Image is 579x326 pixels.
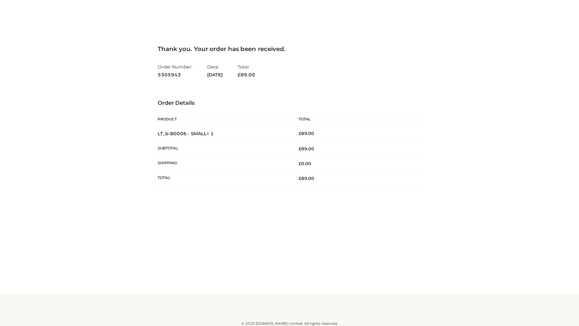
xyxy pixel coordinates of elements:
[158,131,214,136] strong: LT_b-B0006 - SMALL
[299,176,301,181] span: £
[238,72,241,78] span: £
[238,62,255,80] li: Total:
[289,113,421,126] th: Total
[299,131,314,136] bdi: 89.00
[299,131,301,136] span: £
[207,131,214,136] strong: × 1
[158,113,289,126] th: Product
[299,161,311,166] bdi: 0.00
[299,176,314,181] span: 89.00
[158,71,192,79] strong: 5305943
[158,156,289,171] th: Shipping:
[299,161,301,166] span: £
[158,100,421,107] h3: Order Details
[299,146,301,152] span: £
[299,146,314,152] span: 89.00
[158,62,192,80] li: Order Number:
[207,62,223,80] li: Date:
[207,71,223,79] strong: [DATE]
[158,141,289,156] th: Subtotal:
[238,72,255,78] span: 89.00
[158,45,421,53] h3: Thank you. Your order has been received.
[158,171,289,186] th: Total:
